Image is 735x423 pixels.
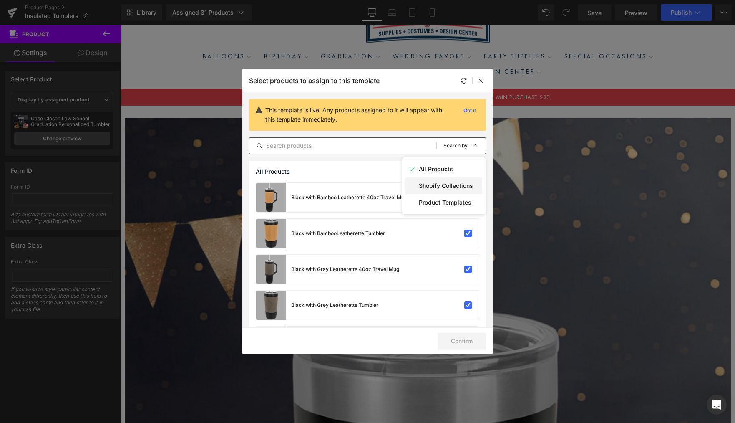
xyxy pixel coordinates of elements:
p: Select products to assign to this template [249,76,380,85]
span: 20% OFF NOW THROUGH [DATE] - USE CODE: [DATE] [185,69,369,75]
div: Black with BambooLeatherette Tumbler [291,230,385,237]
p: Product Templates [419,199,471,206]
p: Shopify Collections [419,182,473,189]
summary: Wedding Favors [266,24,357,39]
p: Got it [460,106,479,116]
div: Black with Bamboo Leatherette 40oz Travel Mug [291,194,407,201]
div: Black with Gray Leatherette 40oz Travel Mug [291,266,399,273]
summary: Party Supplies [357,24,438,39]
summary: Special Occasions [438,24,539,39]
a: product-img [256,327,286,356]
a: product-img [256,255,286,284]
summary: [DATE] Costumes & Accessories [188,40,344,55]
a: product-img [256,291,286,320]
span: All Products [256,168,290,175]
summary: Graduation [194,24,266,39]
div: Black with Grey Leatherette Tumbler [291,301,378,309]
p: All Products [419,166,453,172]
p: Search by [443,143,468,149]
span: - MIN PURCHASE $30 [369,68,429,76]
button: Confirm [438,333,486,350]
summary: Birthday [137,24,194,39]
p: This template is live. Any products assigned to it will appear with this template immediately. [265,106,453,124]
summary: Design Center [344,40,427,55]
a: product-img [256,183,286,212]
a: product-img [256,219,286,248]
summary: Balloons [76,24,137,39]
div: Open Intercom Messenger [707,395,727,415]
input: Search products [249,141,436,151]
